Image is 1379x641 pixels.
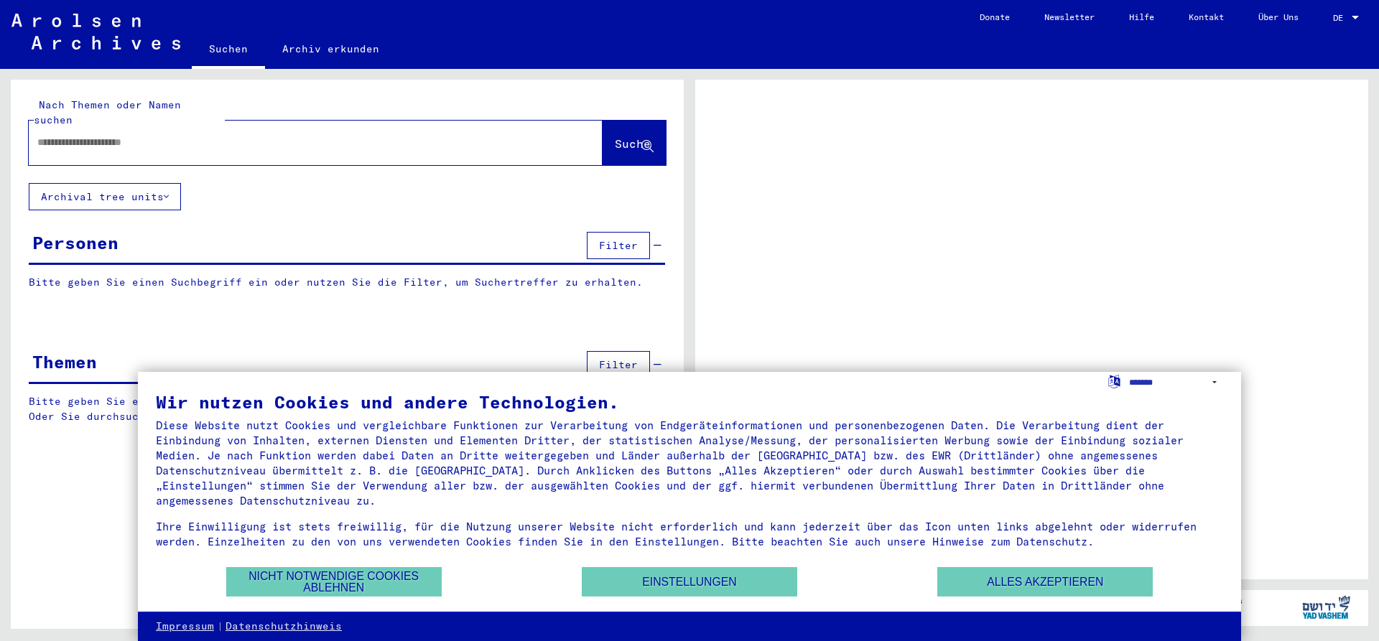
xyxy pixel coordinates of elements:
[1299,589,1353,625] img: yv_logo.png
[29,183,181,210] button: Archival tree units
[32,349,97,375] div: Themen
[603,121,666,165] button: Suche
[11,14,180,50] img: Arolsen_neg.svg
[265,32,396,66] a: Archiv erkunden
[34,98,181,126] mat-label: Nach Themen oder Namen suchen
[937,567,1153,596] button: Alles akzeptieren
[156,393,1223,411] div: Wir nutzen Cookies und andere Technologien.
[1333,13,1349,23] span: DE
[1129,372,1223,393] select: Sprache auswählen
[599,239,638,252] span: Filter
[192,32,265,69] a: Suchen
[226,619,342,634] a: Datenschutzhinweis
[587,351,650,378] button: Filter
[599,358,638,371] span: Filter
[156,619,214,634] a: Impressum
[582,567,797,596] button: Einstellungen
[226,567,442,596] button: Nicht notwendige Cookies ablehnen
[29,275,665,290] p: Bitte geben Sie einen Suchbegriff ein oder nutzen Sie die Filter, um Suchertreffer zu erhalten.
[587,232,650,259] button: Filter
[29,394,666,424] p: Bitte geben Sie einen Suchbegriff ein oder nutzen Sie die Filter, um Suchertreffer zu erhalten. O...
[32,230,119,256] div: Personen
[156,519,1223,549] div: Ihre Einwilligung ist stets freiwillig, für die Nutzung unserer Website nicht erforderlich und ka...
[156,418,1223,508] div: Diese Website nutzt Cookies und vergleichbare Funktionen zur Verarbeitung von Endgeräteinformatio...
[615,136,651,151] span: Suche
[1107,374,1122,388] label: Sprache auswählen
